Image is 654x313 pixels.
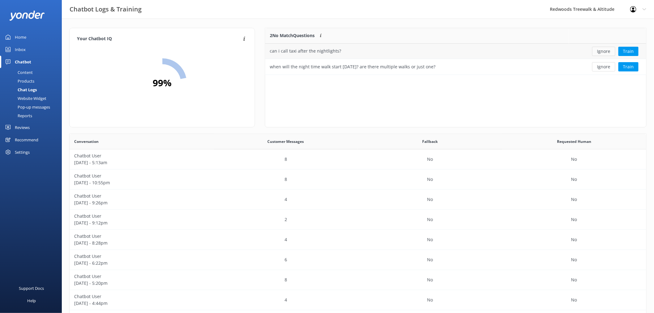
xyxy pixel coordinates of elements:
[618,47,639,56] button: Train
[270,48,341,54] div: can i call taxi after the nightlights?
[74,220,209,226] p: [DATE] - 9:12pm
[427,256,433,263] p: No
[592,47,615,56] button: Ignore
[265,44,646,75] div: grid
[74,199,209,206] p: [DATE] - 9:26pm
[74,300,209,307] p: [DATE] - 4:44pm
[4,68,33,77] div: Content
[70,270,646,290] div: row
[571,256,577,263] p: No
[27,294,36,307] div: Help
[427,236,433,243] p: No
[427,277,433,283] p: No
[592,62,615,71] button: Ignore
[557,139,591,144] span: Requested Human
[285,256,287,263] p: 6
[70,190,646,210] div: row
[74,159,209,166] p: [DATE] - 5:13am
[74,280,209,287] p: [DATE] - 5:20pm
[285,297,287,303] p: 4
[285,196,287,203] p: 4
[265,59,646,75] div: row
[74,152,209,159] p: Chatbot User
[571,236,577,243] p: No
[4,77,34,85] div: Products
[4,85,62,94] a: Chat Logs
[4,68,62,77] a: Content
[70,210,646,230] div: row
[4,111,62,120] a: Reports
[265,44,646,59] div: row
[285,236,287,243] p: 4
[70,4,142,14] h3: Chatbot Logs & Training
[427,297,433,303] p: No
[74,193,209,199] p: Chatbot User
[74,213,209,220] p: Chatbot User
[4,103,50,111] div: Pop-up messages
[74,260,209,267] p: [DATE] - 6:22pm
[268,139,304,144] span: Customer Messages
[74,173,209,179] p: Chatbot User
[74,179,209,186] p: [DATE] - 10:55pm
[571,196,577,203] p: No
[4,103,62,111] a: Pop-up messages
[74,293,209,300] p: Chatbot User
[74,139,99,144] span: Conversation
[571,277,577,283] p: No
[571,176,577,183] p: No
[270,63,435,70] div: when will the night time walk start [DATE]? are there multiple walks or just one?
[153,75,172,90] h2: 99 %
[4,77,62,85] a: Products
[427,196,433,203] p: No
[571,216,577,223] p: No
[70,169,646,190] div: row
[15,146,30,158] div: Settings
[74,240,209,247] p: [DATE] - 8:28pm
[618,62,639,71] button: Train
[4,85,37,94] div: Chat Logs
[70,250,646,270] div: row
[74,273,209,280] p: Chatbot User
[422,139,438,144] span: Fallback
[74,253,209,260] p: Chatbot User
[571,156,577,163] p: No
[15,31,26,43] div: Home
[427,176,433,183] p: No
[571,297,577,303] p: No
[285,277,287,283] p: 8
[4,111,32,120] div: Reports
[15,134,38,146] div: Recommend
[285,176,287,183] p: 8
[70,230,646,250] div: row
[270,32,315,39] p: 2 No Match Questions
[15,121,30,134] div: Reviews
[427,216,433,223] p: No
[285,216,287,223] p: 2
[427,156,433,163] p: No
[70,149,646,169] div: row
[77,36,241,42] h4: Your Chatbot IQ
[74,233,209,240] p: Chatbot User
[285,156,287,163] p: 8
[70,290,646,310] div: row
[15,43,26,56] div: Inbox
[4,94,62,103] a: Website Widget
[15,56,31,68] div: Chatbot
[19,282,44,294] div: Support Docs
[4,94,46,103] div: Website Widget
[9,11,45,21] img: yonder-white-logo.png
